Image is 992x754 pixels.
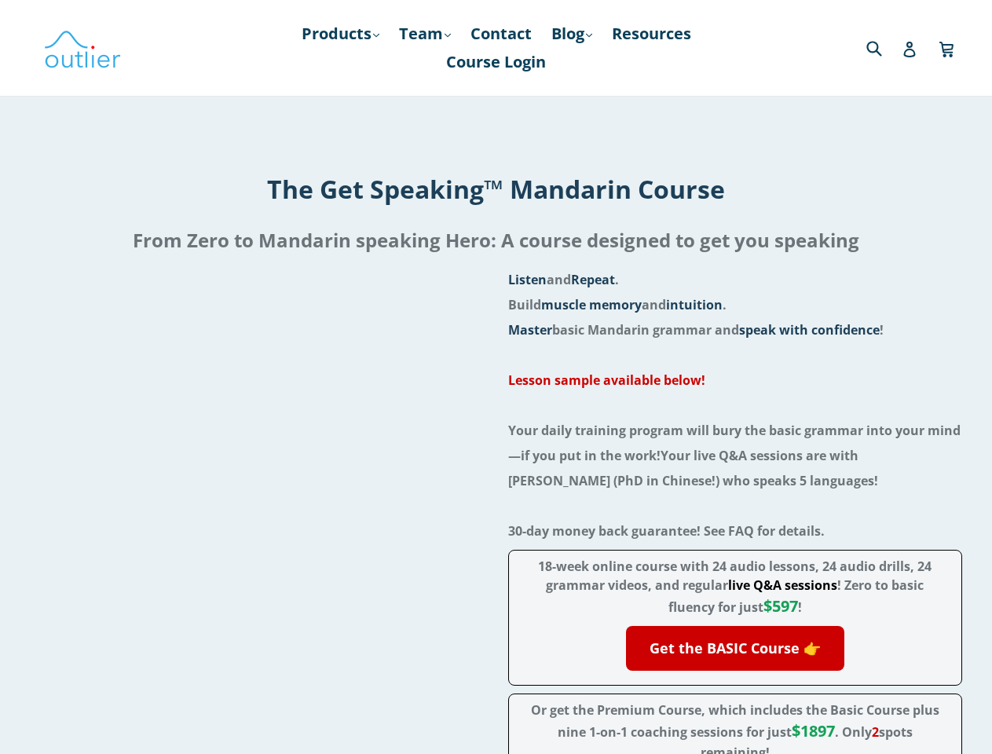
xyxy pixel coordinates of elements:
[294,20,387,48] a: Products
[626,626,844,671] a: Get the BASIC Course 👉
[544,20,600,48] a: Blog
[508,271,619,288] span: and .
[792,720,835,741] span: $1897
[13,221,979,259] h2: From Zero to Mandarin speaking Hero: A course designed to get you speaking
[508,522,825,540] span: 30-day money back guarantee! See FAQ for details.
[508,447,878,489] span: Your live Q&A sessions are with [PERSON_NAME] (PhD in Chinese!) who speaks 5 languages!
[728,576,837,594] span: live Q&A sessions
[666,296,723,313] span: intuition
[463,20,540,48] a: Contact
[538,558,932,616] span: 18-week online course with 24 audio lessons, 24 audio drills, 24 grammar videos, and regular ! Ze...
[508,321,552,339] span: Master
[604,20,699,48] a: Resources
[508,372,705,389] a: Lesson sample available below!
[391,20,459,48] a: Team
[739,321,880,339] span: speak with confidence
[508,271,547,288] span: Listen
[862,31,906,64] input: Search
[43,25,122,71] img: Outlier Linguistics
[763,595,798,617] span: $597
[541,296,642,313] span: muscle memory
[438,48,554,76] a: Course Login
[508,422,961,464] span: Your daily training program will bury the basic grammar into your mind—if you put in the work!
[508,296,727,313] span: Build and .
[763,598,802,616] span: !
[571,271,615,288] span: Repeat
[13,172,979,206] h1: The Get Speaking™ Mandarin Course
[872,723,879,741] span: 2
[30,267,485,522] iframe: Embedded Vimeo Video
[508,321,884,339] span: basic Mandarin grammar and !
